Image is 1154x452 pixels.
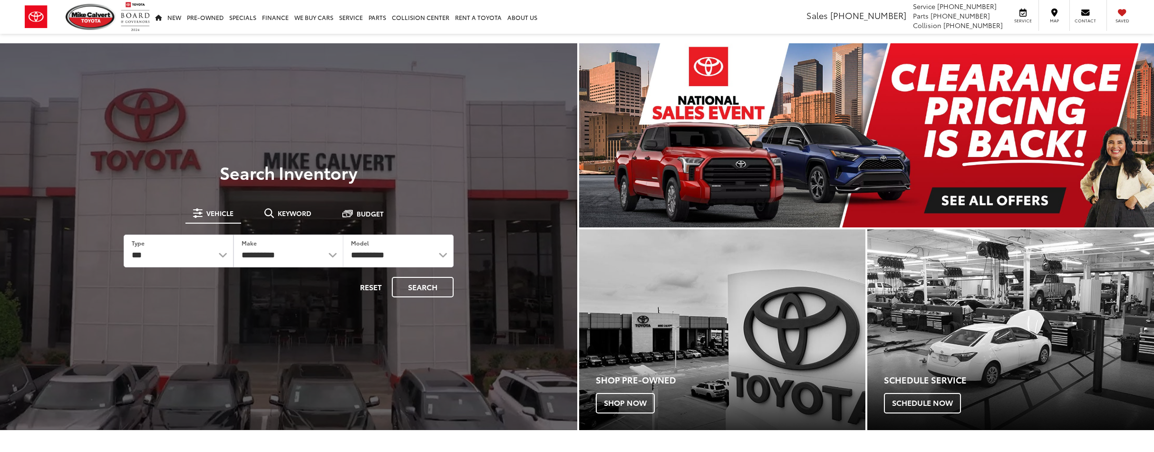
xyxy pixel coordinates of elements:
[66,4,116,30] img: Mike Calvert Toyota
[1044,18,1065,24] span: Map
[596,393,655,413] span: Shop Now
[278,210,311,216] span: Keyword
[579,229,866,430] a: Shop Pre-Owned Shop Now
[913,11,929,20] span: Parts
[931,11,990,20] span: [PHONE_NUMBER]
[132,239,145,247] label: Type
[40,163,537,182] h3: Search Inventory
[357,210,384,217] span: Budget
[579,229,866,430] div: Toyota
[392,277,454,297] button: Search
[884,393,961,413] span: Schedule Now
[867,229,1154,430] div: Toyota
[867,229,1154,430] a: Schedule Service Schedule Now
[913,20,941,30] span: Collision
[806,9,828,21] span: Sales
[242,239,257,247] label: Make
[1112,18,1133,24] span: Saved
[596,375,866,385] h4: Shop Pre-Owned
[913,1,935,11] span: Service
[206,210,233,216] span: Vehicle
[352,277,390,297] button: Reset
[1012,18,1034,24] span: Service
[351,239,369,247] label: Model
[937,1,997,11] span: [PHONE_NUMBER]
[943,20,1003,30] span: [PHONE_NUMBER]
[884,375,1154,385] h4: Schedule Service
[830,9,906,21] span: [PHONE_NUMBER]
[1075,18,1096,24] span: Contact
